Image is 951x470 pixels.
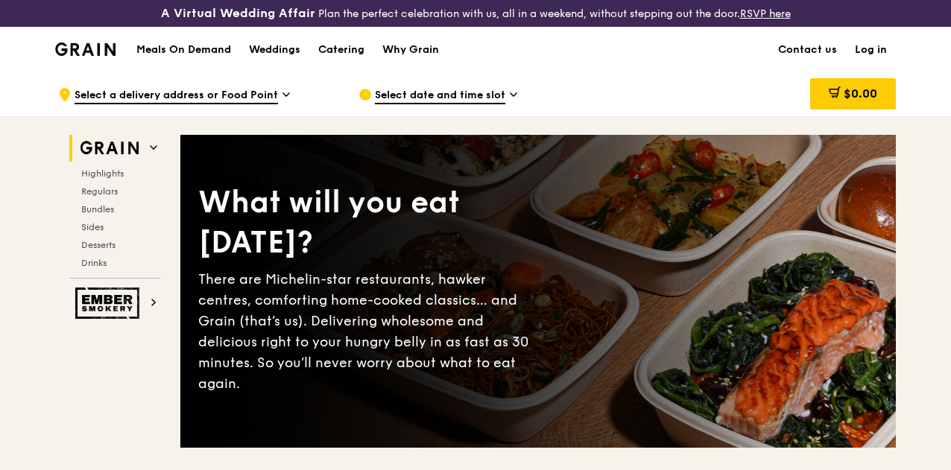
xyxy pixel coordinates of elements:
[81,204,114,215] span: Bundles
[240,28,309,72] a: Weddings
[318,28,364,72] div: Catering
[75,288,144,319] img: Ember Smokery web logo
[382,28,439,72] div: Why Grain
[55,26,116,71] a: GrainGrain
[769,28,846,72] a: Contact us
[81,258,107,268] span: Drinks
[373,28,448,72] a: Why Grain
[75,88,278,104] span: Select a delivery address or Food Point
[136,42,231,57] h1: Meals On Demand
[198,269,538,394] div: There are Michelin-star restaurants, hawker centres, comforting home-cooked classics… and Grain (...
[81,222,104,232] span: Sides
[740,7,791,20] a: RSVP here
[375,88,505,104] span: Select date and time slot
[309,28,373,72] a: Catering
[159,6,793,21] div: Plan the perfect celebration with us, all in a weekend, without stepping out the door.
[55,42,116,56] img: Grain
[81,240,116,250] span: Desserts
[81,186,118,197] span: Regulars
[846,28,896,72] a: Log in
[198,182,538,263] div: What will you eat [DATE]?
[844,86,877,101] span: $0.00
[81,168,124,179] span: Highlights
[249,28,300,72] div: Weddings
[75,135,144,162] img: Grain web logo
[161,6,315,21] h3: A Virtual Wedding Affair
